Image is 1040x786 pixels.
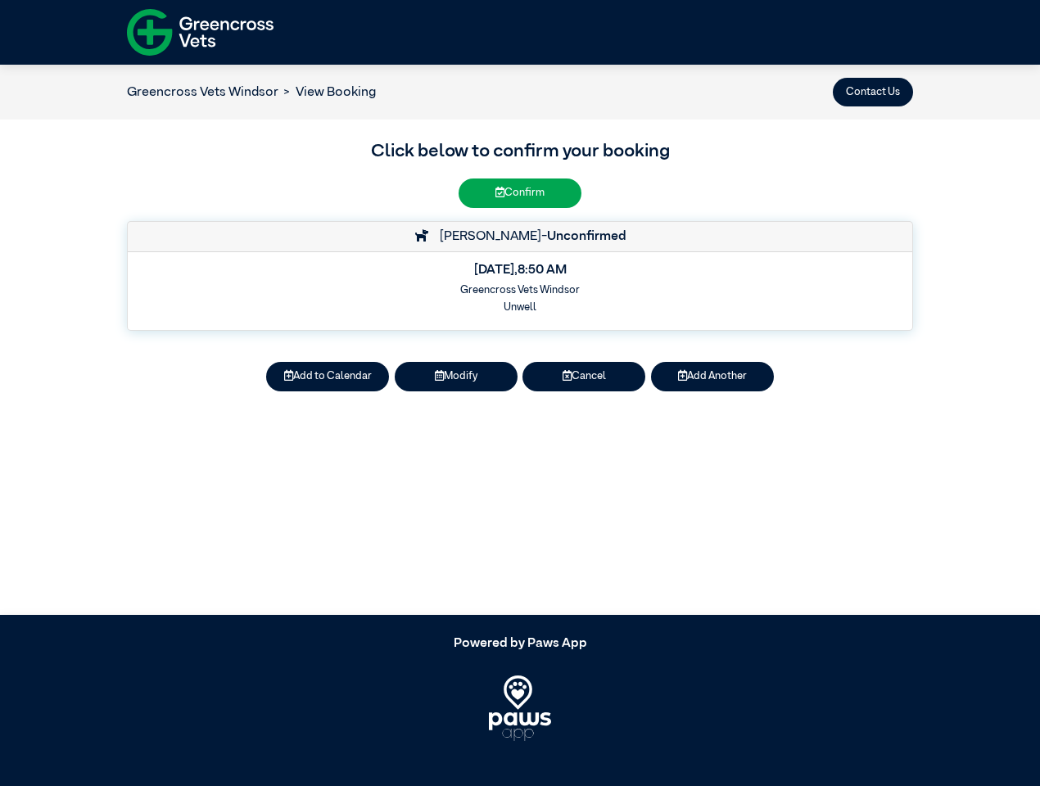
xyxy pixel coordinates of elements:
[541,230,626,243] span: -
[459,178,581,207] button: Confirm
[432,230,541,243] span: [PERSON_NAME]
[395,362,518,391] button: Modify
[138,301,902,314] h6: Unwell
[127,138,913,166] h3: Click below to confirm your booking
[127,636,913,652] h5: Powered by Paws App
[489,675,552,741] img: PawsApp
[278,83,376,102] li: View Booking
[651,362,774,391] button: Add Another
[833,78,913,106] button: Contact Us
[138,263,902,278] h5: [DATE] , 8:50 AM
[138,284,902,296] h6: Greencross Vets Windsor
[522,362,645,391] button: Cancel
[127,83,376,102] nav: breadcrumb
[266,362,389,391] button: Add to Calendar
[127,86,278,99] a: Greencross Vets Windsor
[127,4,274,61] img: f-logo
[547,230,626,243] strong: Unconfirmed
